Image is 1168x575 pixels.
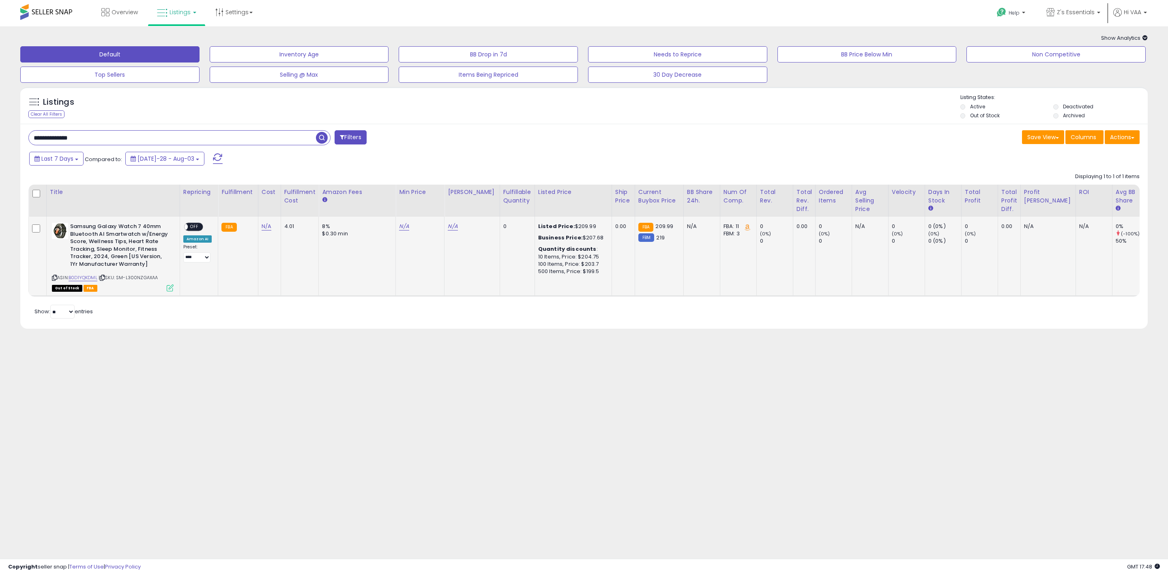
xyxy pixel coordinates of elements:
button: Selling @ Max [210,67,389,83]
a: B0D1YQKDML [69,274,97,281]
button: Actions [1105,130,1140,144]
span: Last 7 Days [41,155,73,163]
small: (0%) [760,230,771,237]
a: Help [990,1,1033,26]
div: Fulfillment Cost [284,188,316,205]
span: Compared to: [85,155,122,163]
button: BB Drop in 7d [399,46,578,62]
div: 0.00 [1001,223,1014,230]
div: 0.00 [797,223,809,230]
div: Clear All Filters [28,110,64,118]
span: Show Analytics [1101,34,1148,42]
a: N/A [399,222,409,230]
div: BB Share 24h. [687,188,717,205]
span: [DATE]-28 - Aug-03 [137,155,194,163]
div: Total Rev. [760,188,790,205]
div: 0 [760,237,793,245]
a: N/A [448,222,457,230]
div: 0 [760,223,793,230]
h5: Listings [43,97,74,108]
div: Amazon AI [183,235,212,243]
small: FBM [638,233,654,242]
div: FBA: 11 [724,223,750,230]
a: N/A [262,222,271,230]
button: 30 Day Decrease [588,67,767,83]
div: Repricing [183,188,215,196]
div: 50% [1116,237,1149,245]
small: (0%) [928,230,940,237]
button: BB Price Below Min [777,46,957,62]
small: (-100%) [1121,230,1140,237]
div: 100 Items, Price: $203.7 [538,261,605,268]
div: Fulfillment [221,188,254,196]
span: Show: entries [34,308,93,315]
button: Needs to Reprice [588,46,767,62]
div: N/A [687,223,714,230]
span: FBA [84,285,97,292]
small: Days In Stock. [928,205,933,212]
div: N/A [1024,223,1069,230]
div: 0 [965,237,998,245]
div: $207.68 [538,234,605,241]
div: Total Rev. Diff. [797,188,812,213]
span: Hi VAA [1124,8,1141,16]
small: (0%) [819,230,830,237]
div: 0 [819,223,852,230]
div: Total Profit [965,188,994,205]
button: Default [20,46,200,62]
div: 0.00 [615,223,629,230]
button: Top Sellers [20,67,200,83]
div: Amazon Fees [322,188,392,196]
button: Save View [1022,130,1064,144]
button: Items Being Repriced [399,67,578,83]
b: Business Price: [538,234,583,241]
button: Non Competitive [966,46,1146,62]
div: 10 Items, Price: $204.75 [538,253,605,261]
img: 41ew4GQ5kML._SL40_.jpg [52,223,68,239]
div: : [538,246,605,253]
i: Get Help [996,7,1007,17]
p: Listing States: [960,94,1148,101]
div: 0 [819,237,852,245]
div: Current Buybox Price [638,188,680,205]
span: 219 [656,234,664,241]
span: Columns [1071,133,1096,141]
div: 0 [892,223,925,230]
b: Listed Price: [538,222,575,230]
div: Avg BB Share [1116,188,1145,205]
label: Archived [1063,112,1085,119]
small: Amazon Fees. [322,196,327,204]
label: Active [970,103,985,110]
label: Out of Stock [970,112,1000,119]
div: 0 [892,237,925,245]
div: Avg Selling Price [855,188,885,213]
div: 8% [322,223,389,230]
div: Velocity [892,188,921,196]
b: Samsung Galaxy Watch 7 40mm Bluetooth AI Smartwatch w/Energy Score, Wellness Tips, Heart Rate Tra... [70,223,169,270]
span: All listings that are currently out of stock and unavailable for purchase on Amazon [52,285,82,292]
b: Quantity discounts [538,245,597,253]
div: Min Price [399,188,441,196]
div: Ship Price [615,188,631,205]
span: Help [1009,9,1020,16]
span: OFF [188,224,201,230]
button: [DATE]-28 - Aug-03 [125,152,204,166]
div: Days In Stock [928,188,958,205]
small: (0%) [965,230,976,237]
div: 4.01 [284,223,313,230]
div: Listed Price [538,188,608,196]
div: N/A [1079,223,1106,230]
small: FBA [638,223,653,232]
div: Num of Comp. [724,188,753,205]
div: Fulfillable Quantity [503,188,531,205]
label: Deactivated [1063,103,1093,110]
div: Title [50,188,176,196]
a: Hi VAA [1113,8,1147,26]
div: Ordered Items [819,188,848,205]
div: [PERSON_NAME] [448,188,496,196]
span: Overview [112,8,138,16]
button: Filters [335,130,366,144]
div: Profit [PERSON_NAME] [1024,188,1072,205]
div: 0 (0%) [928,237,961,245]
button: Columns [1065,130,1104,144]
